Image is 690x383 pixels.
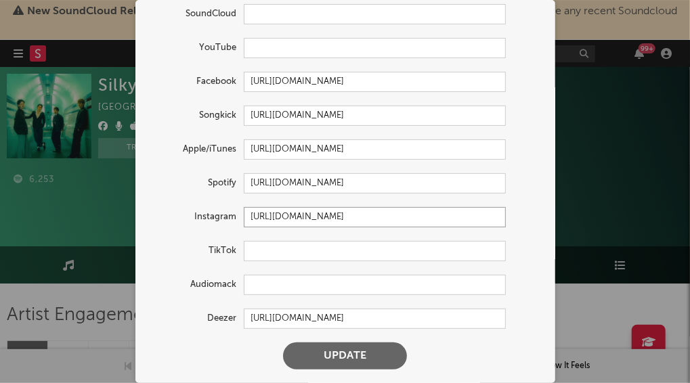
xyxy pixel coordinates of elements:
label: Facebook [149,74,244,90]
label: Instagram [149,209,244,225]
button: Update [283,342,407,369]
label: YouTube [149,40,244,56]
label: SoundCloud [149,6,244,22]
label: Spotify [149,175,244,191]
label: Songkick [149,108,244,124]
label: Deezer [149,311,244,327]
label: Apple/iTunes [149,141,244,158]
label: TikTok [149,243,244,259]
label: Audiomack [149,277,244,293]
